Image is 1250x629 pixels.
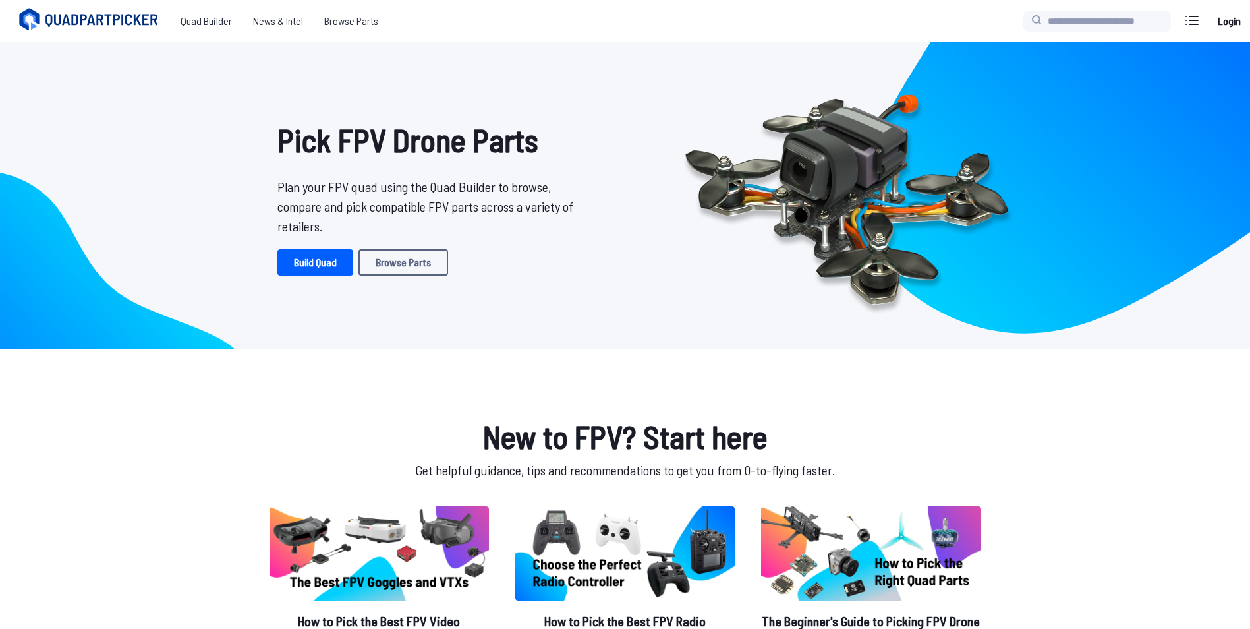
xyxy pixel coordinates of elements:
a: Quad Builder [170,8,242,34]
img: image of post [515,506,735,601]
a: Browse Parts [358,249,448,276]
a: Build Quad [277,249,353,276]
img: image of post [761,506,980,601]
img: Quadcopter [657,64,1037,328]
h1: Pick FPV Drone Parts [277,116,583,164]
a: Login [1213,8,1245,34]
h1: New to FPV? Start here [267,413,984,460]
p: Get helpful guidance, tips and recommendations to get you from 0-to-flying faster. [267,460,984,480]
img: image of post [270,506,489,601]
a: Browse Parts [314,8,389,34]
p: Plan your FPV quad using the Quad Builder to browse, compare and pick compatible FPV parts across... [277,177,583,236]
a: News & Intel [242,8,314,34]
